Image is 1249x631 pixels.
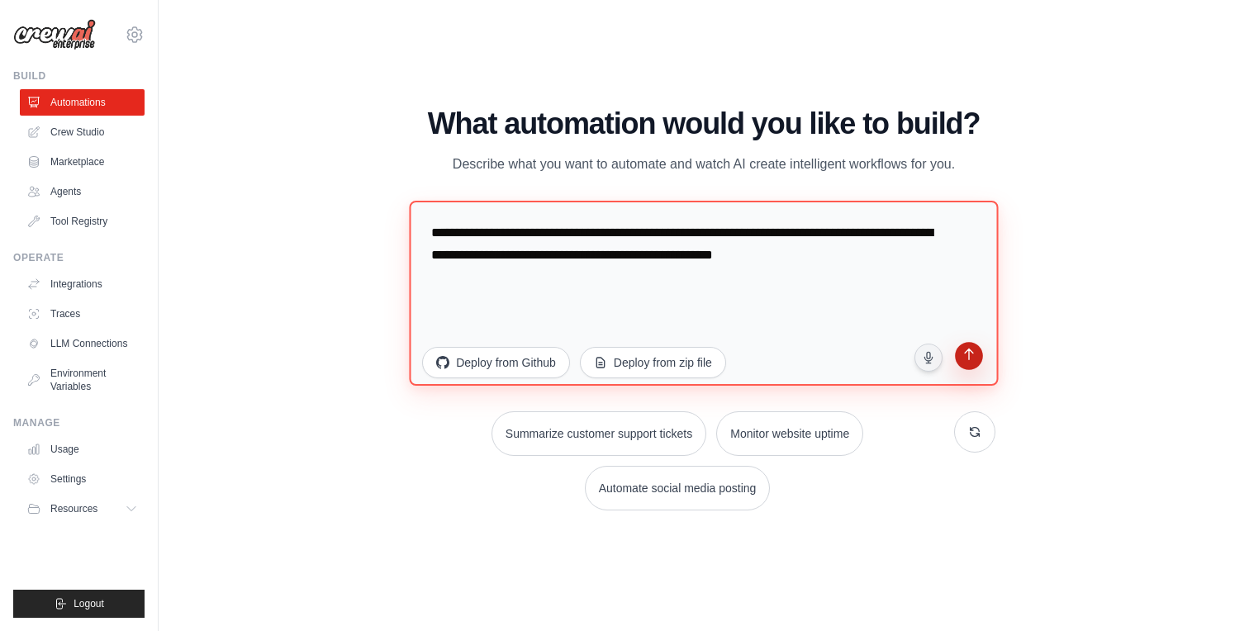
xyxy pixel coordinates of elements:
[580,347,726,378] button: Deploy from zip file
[13,590,145,618] button: Logout
[20,89,145,116] a: Automations
[74,597,104,610] span: Logout
[20,466,145,492] a: Settings
[20,330,145,357] a: LLM Connections
[1166,552,1249,631] iframe: Chat Widget
[20,149,145,175] a: Marketplace
[585,466,771,510] button: Automate social media posting
[13,416,145,429] div: Manage
[20,436,145,463] a: Usage
[20,178,145,205] a: Agents
[426,154,981,175] p: Describe what you want to automate and watch AI create intelligent workflows for you.
[20,208,145,235] a: Tool Registry
[20,119,145,145] a: Crew Studio
[13,69,145,83] div: Build
[13,251,145,264] div: Operate
[20,496,145,522] button: Resources
[422,347,570,378] button: Deploy from Github
[412,107,995,140] h1: What automation would you like to build?
[20,301,145,327] a: Traces
[20,271,145,297] a: Integrations
[492,411,706,456] button: Summarize customer support tickets
[20,360,145,400] a: Environment Variables
[716,411,863,456] button: Monitor website uptime
[50,502,97,515] span: Resources
[13,19,96,50] img: Logo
